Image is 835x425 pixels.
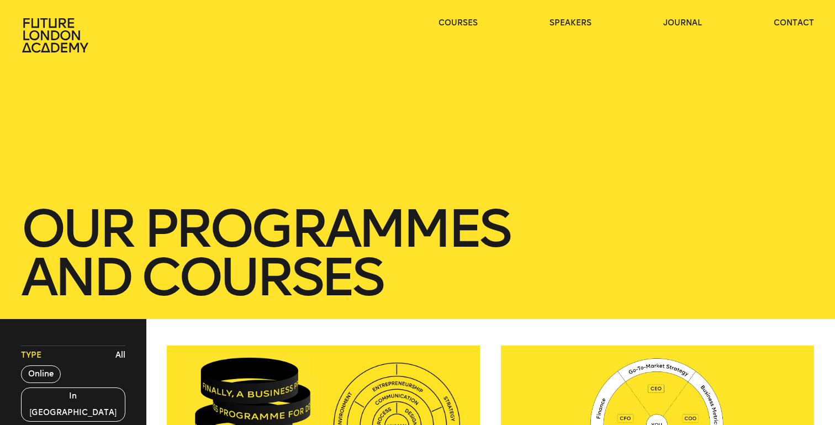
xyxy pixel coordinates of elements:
[549,18,591,29] a: speakers
[113,347,128,364] button: All
[663,18,702,29] a: journal
[21,350,41,361] span: Type
[21,387,125,422] button: In [GEOGRAPHIC_DATA]
[774,18,814,29] a: contact
[21,204,814,301] h1: our Programmes and courses
[21,365,61,383] button: Online
[438,18,478,29] a: courses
